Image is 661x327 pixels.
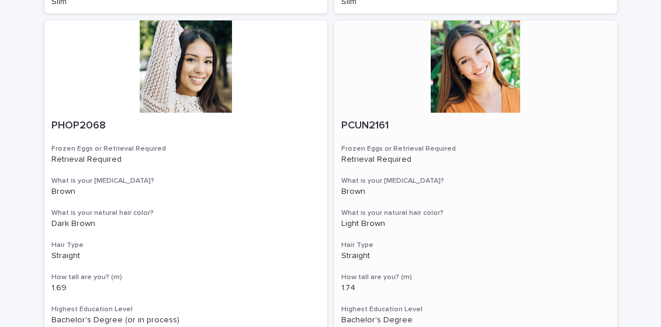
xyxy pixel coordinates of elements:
p: 1.69 [51,283,320,293]
p: Straight [341,251,610,261]
p: Straight [51,251,320,261]
h3: Frozen Eggs or Retrieval Required [341,144,610,154]
p: PCUN2161 [341,120,610,133]
p: PHOP2068 [51,120,320,133]
h3: Highest Education Level [341,305,610,314]
h3: How tall are you? (m) [51,273,320,282]
h3: Frozen Eggs or Retrieval Required [51,144,320,154]
h3: Hair Type [51,241,320,250]
p: Brown [51,187,320,197]
p: 1.74 [341,283,610,293]
h3: How tall are you? (m) [341,273,610,282]
h3: Hair Type [341,241,610,250]
p: Light Brown [341,219,610,229]
h3: What is your natural hair color? [341,208,610,218]
p: Retrieval Required [341,155,610,165]
p: Bachelor's Degree [341,315,610,325]
h3: What is your [MEDICAL_DATA]? [51,176,320,186]
h3: What is your [MEDICAL_DATA]? [341,176,610,186]
p: Brown [341,187,610,197]
p: Bachelor's Degree (or in process) [51,315,320,325]
h3: What is your natural hair color? [51,208,320,218]
p: Retrieval Required [51,155,320,165]
p: Dark Brown [51,219,320,229]
h3: Highest Education Level [51,305,320,314]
